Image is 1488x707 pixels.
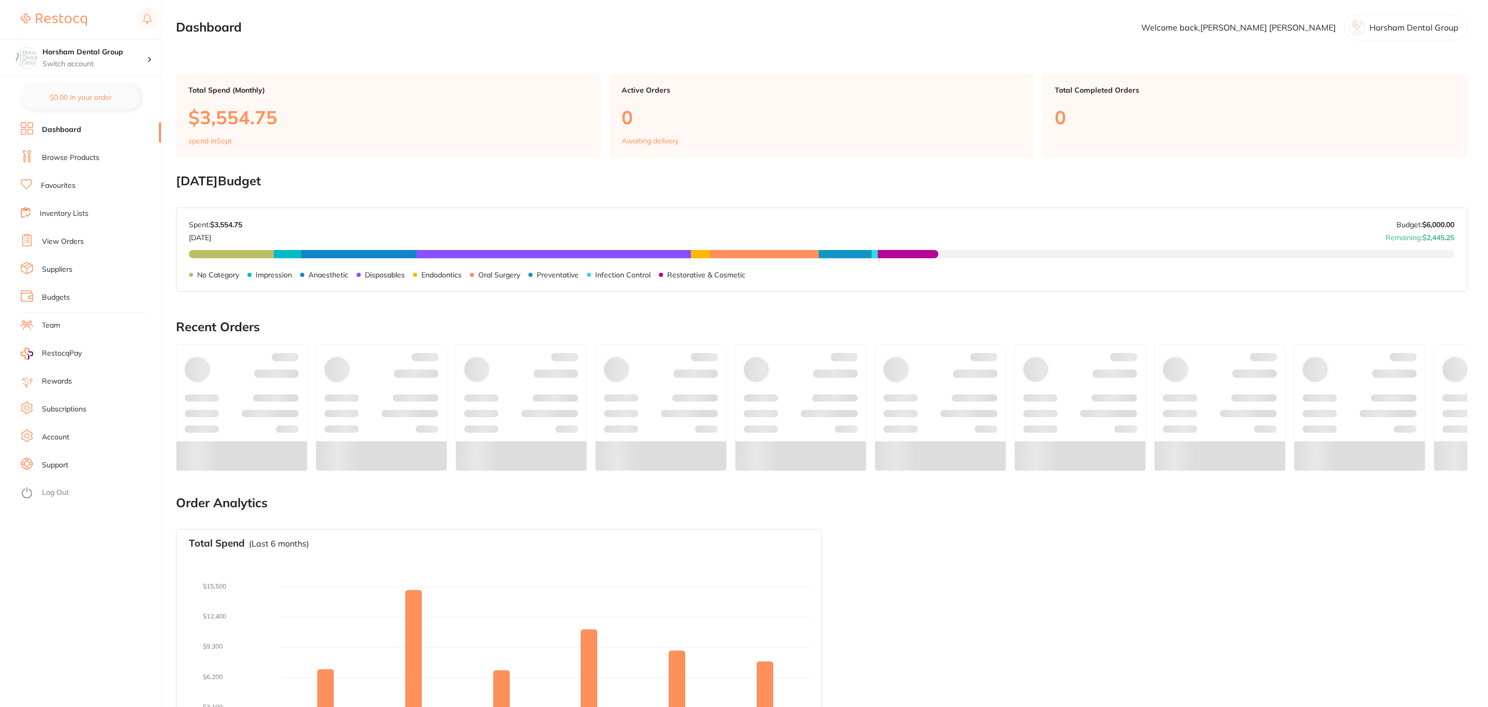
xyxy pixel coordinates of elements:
[42,237,84,247] a: View Orders
[595,271,651,279] p: Infection Control
[42,432,69,443] a: Account
[176,20,242,35] h2: Dashboard
[21,348,33,360] img: RestocqPay
[667,271,745,279] p: Restorative & Cosmetic
[41,181,76,191] a: Favourites
[421,271,462,279] p: Endodontics
[176,496,1467,510] h2: Order Analytics
[176,320,1467,334] h2: Recent Orders
[21,485,158,502] button: Log Out
[42,59,147,69] p: Switch account
[42,47,147,57] h4: Horsham Dental Group
[40,209,89,219] a: Inventory Lists
[609,73,1034,157] a: Active Orders0Awaiting delivery
[537,271,579,279] p: Preventative
[1422,233,1454,242] strong: $2,445.25
[256,271,292,279] p: Impression
[42,376,72,387] a: Rewards
[1042,73,1467,157] a: Total Completed Orders0
[21,13,87,26] img: Restocq Logo
[478,271,520,279] p: Oral Surgery
[21,348,82,360] a: RestocqPay
[622,107,1022,128] p: 0
[21,85,140,110] button: $0.00 in your order
[189,220,242,229] p: Spent:
[16,48,37,68] img: Horsham Dental Group
[42,488,69,498] a: Log Out
[42,153,99,163] a: Browse Products
[365,271,405,279] p: Disposables
[1055,86,1455,94] p: Total Completed Orders
[622,86,1022,94] p: Active Orders
[249,539,309,548] p: (Last 6 months)
[189,538,245,549] h3: Total Spend
[42,404,86,415] a: Subscriptions
[622,137,679,145] p: Awaiting delivery
[42,348,82,359] span: RestocqPay
[42,264,72,275] a: Suppliers
[21,8,87,32] a: Restocq Logo
[1386,229,1454,242] p: Remaining:
[42,125,81,135] a: Dashboard
[42,320,60,331] a: Team
[42,292,70,303] a: Budgets
[188,86,588,94] p: Total Spend (Monthly)
[188,107,588,128] p: $3,554.75
[176,73,601,157] a: Total Spend (Monthly)$3,554.75spend inSept
[1141,23,1336,32] p: Welcome back, [PERSON_NAME] [PERSON_NAME]
[42,460,68,470] a: Support
[308,271,348,279] p: Anaesthetic
[188,137,232,145] p: spend in Sept
[176,174,1467,188] h2: [DATE] Budget
[197,271,239,279] p: No Category
[189,229,242,242] p: [DATE]
[1422,220,1454,229] strong: $6,000.00
[1055,107,1455,128] p: 0
[1369,23,1458,32] p: Horsham Dental Group
[210,220,242,229] strong: $3,554.75
[1396,220,1454,229] p: Budget:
